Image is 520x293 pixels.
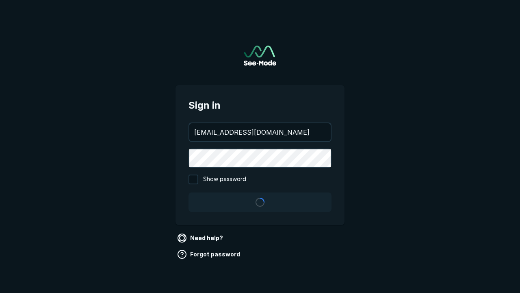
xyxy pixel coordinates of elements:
a: Need help? [175,232,226,245]
a: Go to sign in [244,46,276,66]
span: Show password [203,175,246,184]
input: your@email.com [189,123,331,141]
img: See-Mode Logo [244,46,276,66]
span: Sign in [188,98,331,113]
a: Forgot password [175,248,243,261]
